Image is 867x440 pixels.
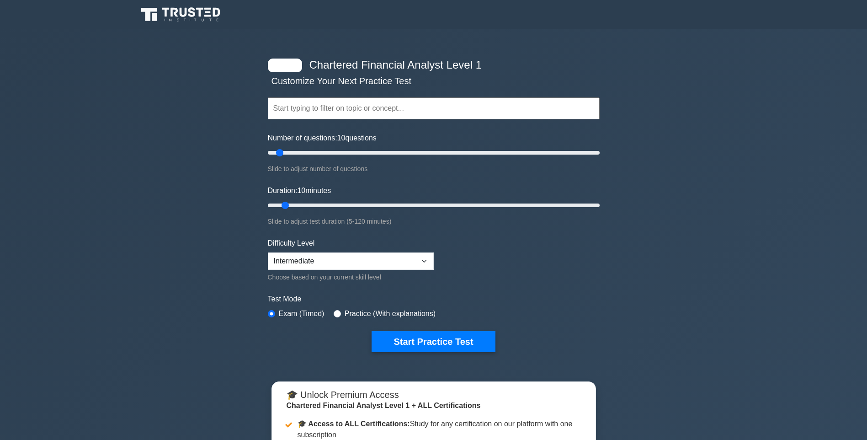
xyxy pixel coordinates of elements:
[268,216,600,227] div: Slide to adjust test duration (5-120 minutes)
[268,97,600,119] input: Start typing to filter on topic or concept...
[279,308,324,319] label: Exam (Timed)
[337,134,346,142] span: 10
[268,133,377,144] label: Number of questions: questions
[268,294,600,305] label: Test Mode
[345,308,436,319] label: Practice (With explanations)
[268,272,434,283] div: Choose based on your current skill level
[297,187,305,194] span: 10
[268,163,600,174] div: Slide to adjust number of questions
[372,331,495,352] button: Start Practice Test
[306,59,555,72] h4: Chartered Financial Analyst Level 1
[268,185,331,196] label: Duration: minutes
[268,238,315,249] label: Difficulty Level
